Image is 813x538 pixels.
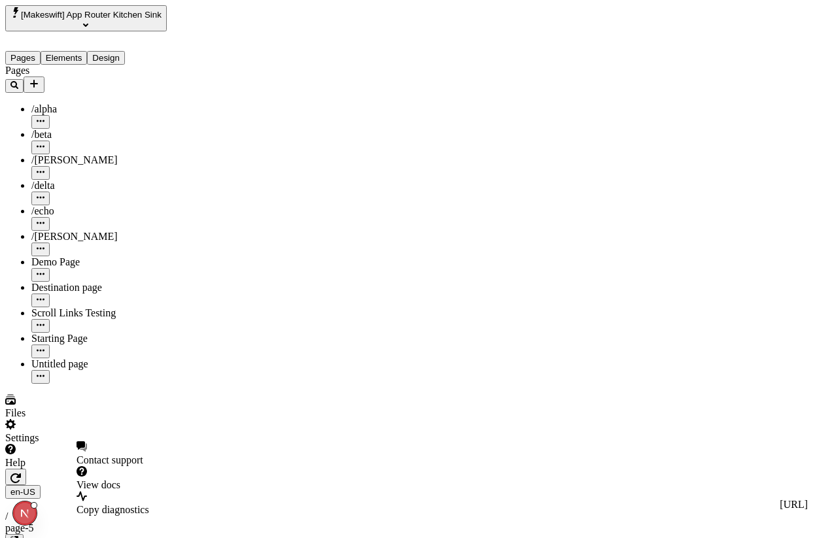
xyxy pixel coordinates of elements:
div: Files [5,407,186,419]
div: / [5,511,808,522]
div: Help [5,457,186,469]
div: /delta [31,180,186,192]
div: Demo Page [31,256,186,268]
span: View docs [77,479,120,490]
button: Select site [5,5,167,31]
div: [URL] [5,499,808,511]
span: [Makeswift] App Router Kitchen Sink [21,10,162,20]
span: Contact support [77,454,143,465]
div: Pages [5,65,186,76]
div: /[PERSON_NAME] [31,231,186,243]
span: Copy diagnostics [77,504,149,515]
div: Destination page [31,282,186,294]
button: Elements [41,51,88,65]
div: /alpha [31,103,186,115]
div: Untitled page [31,358,186,370]
div: page-5 [5,522,808,534]
div: Starting Page [31,333,186,345]
button: Design [87,51,125,65]
button: Add new [24,76,44,93]
div: Scroll Links Testing [31,307,186,319]
button: Pages [5,51,41,65]
button: Open locale picker [5,485,41,499]
div: /echo [31,205,186,217]
div: /beta [31,129,186,141]
p: Cookie Test Route [5,10,191,22]
div: Settings [5,432,186,444]
div: /[PERSON_NAME] [31,154,186,166]
span: en-US [10,487,35,497]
